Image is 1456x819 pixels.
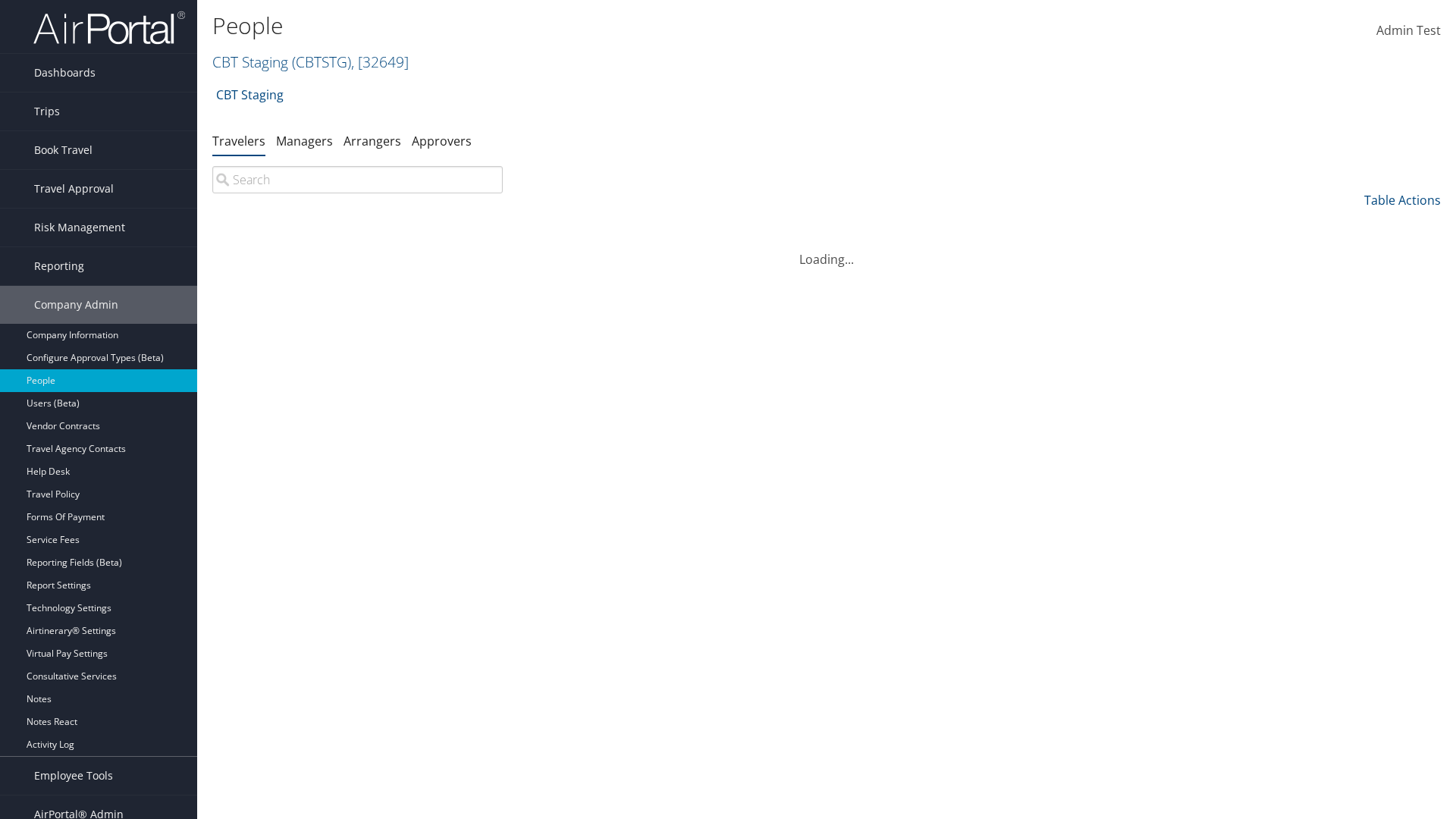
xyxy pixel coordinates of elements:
input: Search [212,166,503,193]
span: Employee Tools [34,757,113,795]
a: Admin Test [1376,8,1441,55]
span: Trips [34,93,60,130]
span: Risk Management [34,209,125,246]
span: Company Admin [34,286,118,324]
span: ( CBTSTG ) [292,52,351,72]
span: Book Travel [34,131,93,169]
a: Arrangers [344,133,401,149]
span: , [ 32649 ] [351,52,409,72]
a: Managers [276,133,333,149]
div: Loading... [212,232,1441,268]
a: CBT Staging [212,52,409,72]
span: Travel Approval [34,170,114,208]
a: Travelers [212,133,265,149]
h1: People [212,10,1031,42]
span: Reporting [34,247,84,285]
a: Approvers [412,133,472,149]
a: CBT Staging [216,80,284,110]
span: Admin Test [1376,22,1441,39]
span: Dashboards [34,54,96,92]
img: airportal-logo.png [33,10,185,45]
a: Table Actions [1364,192,1441,209]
